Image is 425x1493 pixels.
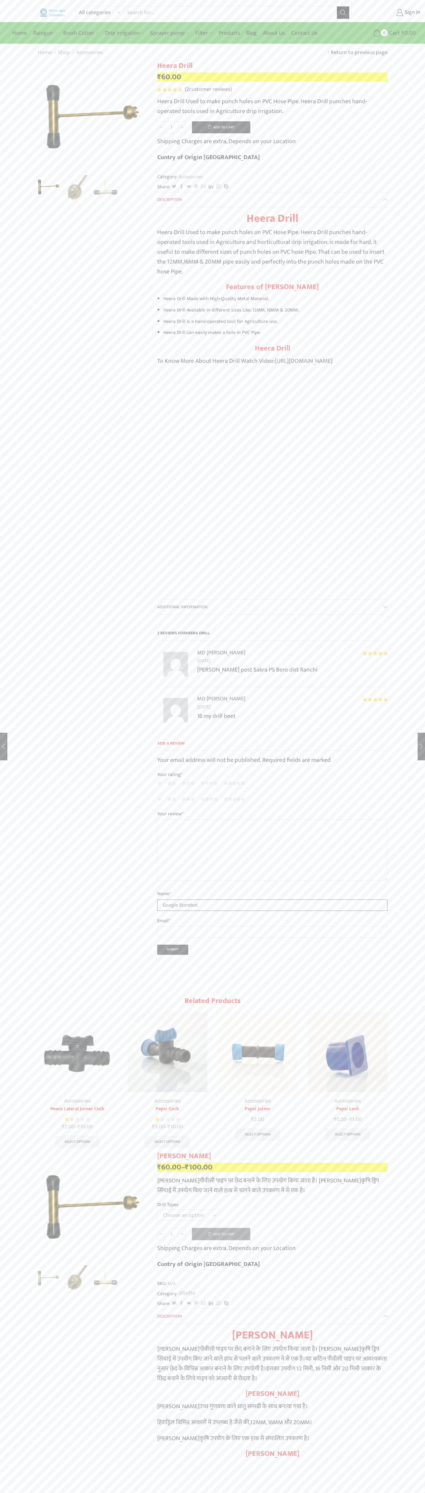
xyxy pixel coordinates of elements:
a: (2customer reviews) [185,86,232,94]
img: Heera Lateral Joiner Cock [37,1012,117,1092]
input: Product quantity [165,121,178,133]
a: Raingun [30,26,60,40]
img: Pepsi Cock [128,1012,208,1092]
span: 2 [186,85,189,94]
bdi: 0.50 [334,1115,347,1124]
p: [PERSON_NAME] [157,1344,388,1383]
p: – [157,1163,388,1172]
a: अ‍ॅसेसरीज [177,1290,195,1298]
a: Home [9,26,30,40]
strong: Heera Drill [255,342,290,355]
li: 2 / 3 [64,175,90,200]
bdi: 60.00 [157,71,181,83]
span: ₹ [168,1122,170,1131]
span: कृषि ड्रिप सिंचाई में उपयोग किए जाने वाले हाथ से चलने वाले उपकरण मे से एक है। [157,1344,379,1364]
a: Description [157,192,388,207]
a: 5 of 5 stars [224,796,245,802]
b: Cuntry of Origin [GEOGRAPHIC_DATA] [157,1259,260,1269]
p: Shipping Charges are extra, Depends on your Location [157,136,296,146]
bdi: 0.00 [401,28,416,38]
bdi: 60.00 [157,1161,181,1174]
input: Submit [157,945,188,955]
h2: Features of [PERSON_NAME] [157,283,388,292]
span: Rated out of 5 [363,651,388,656]
span: Heera Drill [186,629,210,637]
span: ₹ [349,1115,352,1124]
a: Accessories [76,49,103,57]
a: Products [216,26,243,40]
a: 4 of 5 stars [201,796,218,802]
a: Accessories [154,1096,181,1106]
a: 15 [64,1265,90,1291]
a: 2 of 5 stars [167,796,176,802]
button: Search button [337,6,349,19]
span: 2 [157,88,183,92]
iframe: Drip Irrigation, Irrigation Method, Types of Irrigation, Drip component,Drip accessories,Heera Drip [157,372,388,574]
span: Add a review [157,740,388,751]
img: Pepsi Joiner [218,1012,298,1092]
a: Pepsi Cock [128,1105,208,1113]
strong: MD [PERSON_NAME] [197,648,245,657]
bdi: 10.00 [77,1122,93,1131]
strong: MD [PERSON_NAME] [197,694,245,703]
nav: Breadcrumb [37,49,103,57]
h2: 2 reviews for [157,630,388,641]
bdi: 1.00 [349,1115,362,1124]
div: 2 / 10 [124,1009,211,1152]
span: ₹ [185,1161,189,1174]
strong: [PERSON_NAME] [246,1388,299,1400]
span: Rated out of 5 [363,697,388,702]
span: SKU: [157,1280,388,1287]
h1: [PERSON_NAME] [157,1152,388,1161]
a: Select options for “Pepsi Lock” [325,1128,370,1141]
a: 5 of 5 stars [224,780,245,786]
label: Your rating [157,771,388,778]
li: 3 / 3 [93,175,118,200]
label: Name [157,890,388,898]
li: Heera Drill Made with High-Quality Metal Material. [163,294,388,303]
p: [PERSON_NAME] [157,1433,388,1443]
a: 1 of 5 stars [157,796,162,802]
a: 2 of 5 stars [167,780,176,786]
span: ₹ [401,28,404,38]
a: About Us [260,26,288,40]
a: Blog [243,26,260,40]
p: To Know More About Heera Drill Watch Video: [157,356,388,366]
a: 3 of 5 stars [182,780,195,786]
a: Pepsi Lock [308,1105,388,1113]
a: 4 of 5 stars [201,780,218,786]
span: Cart [388,29,400,37]
bdi: 2.00 [251,1115,264,1124]
a: [URL][DOMAIN_NAME] [275,356,333,366]
span: ₹ [77,1122,80,1131]
span: उच्च गुणवत्ता वाले धातु सामग्री के साथ बनाया गया है। [200,1401,308,1412]
a: Accessories [334,1096,361,1106]
span: Sign in [403,9,420,17]
a: Home [37,49,52,57]
a: Additional information [157,600,388,614]
p: हिरा [157,1417,388,1427]
bdi: 100.00 [185,1161,212,1174]
span: – [128,1123,208,1131]
a: Contact Us [288,26,321,40]
p: [PERSON_NAME] post Sakra PS Bero dist Ranchi [197,665,388,675]
img: Pepsi Lock [308,1012,388,1092]
button: Add to cart [192,121,250,134]
span: ड्रिल विभिन्न आकारों में उपलब्ध है जैसे की,12MM, 16MM और 20MM। [166,1417,312,1428]
b: Cuntry of Origin [GEOGRAPHIC_DATA] [157,152,260,163]
a: Sprayer pump [147,26,192,40]
li: 2 / 3 [64,1265,90,1290]
div: Rated 5.00 out of 5 [157,88,182,92]
a: Heera Lateral Joiner Cock [37,1105,117,1113]
h1: Heera Drill [157,212,388,225]
li: Heera Drill can easily makes a hole in PVC Pipe. [163,328,388,337]
span: ₹ [157,1161,161,1174]
span: Share: [157,183,170,190]
div: 1 / 10 [34,1009,121,1152]
button: Add to cart [192,1228,250,1240]
a: Brush Cutter [60,26,102,40]
a: Heera Drill [36,174,61,200]
li: 1 / 3 [36,1265,61,1290]
a: Sign in [359,7,420,18]
a: Description [157,1309,388,1324]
